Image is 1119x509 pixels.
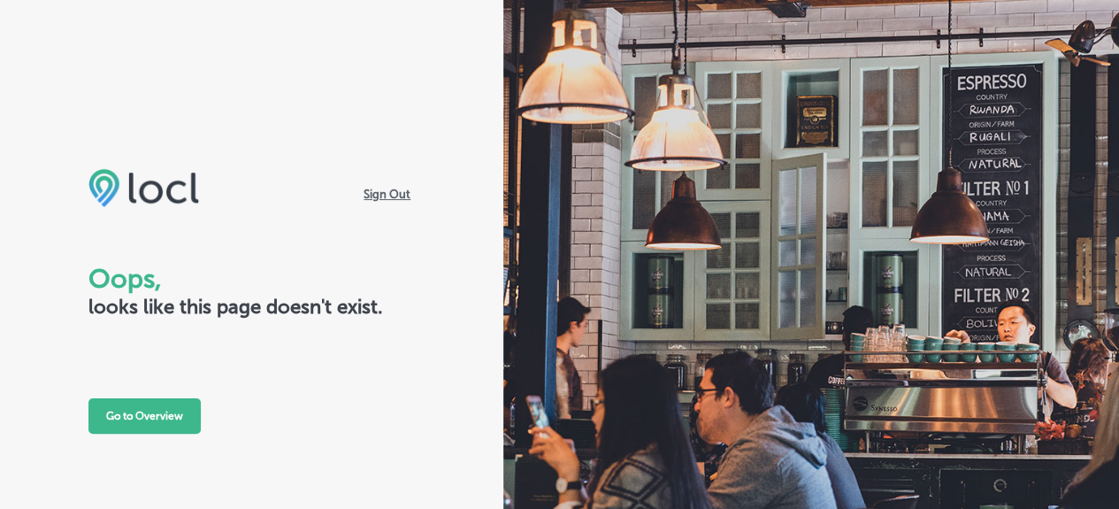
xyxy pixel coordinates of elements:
[88,168,199,207] img: LOCL logo
[359,186,415,203] span: Sign Out
[88,295,415,319] h2: looks like this page doesn't exist.
[88,410,201,422] a: Go to Overview
[88,263,415,295] h1: Oops,
[88,398,201,434] button: Go to Overview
